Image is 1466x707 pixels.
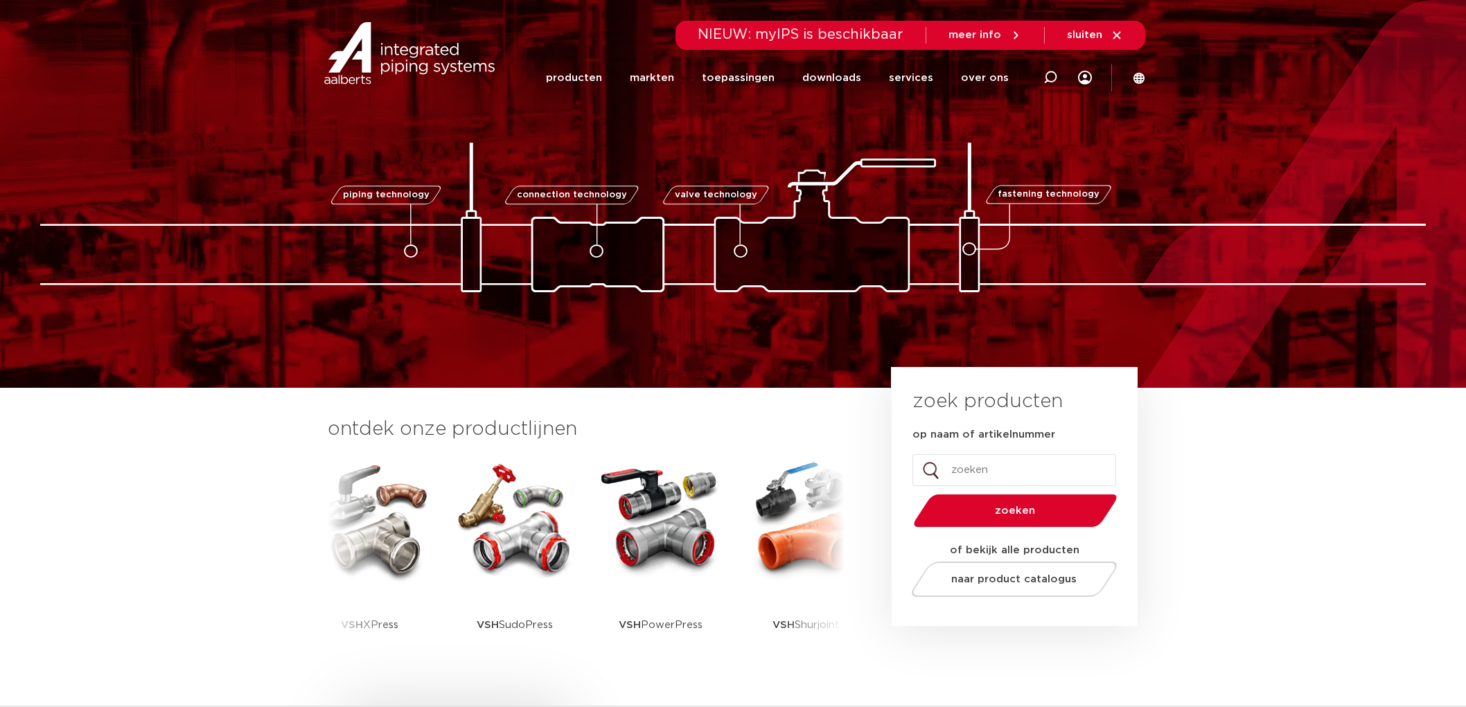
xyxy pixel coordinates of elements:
[912,388,1063,415] h3: zoek producten
[546,51,602,105] a: producten
[341,582,398,668] p: XPress
[546,51,1009,105] nav: Menu
[912,428,1055,442] label: op naam of artikelnummer
[912,454,1116,486] input: zoeken
[619,620,641,630] strong: VSH
[998,190,1099,199] span: fastening technology
[948,29,1022,42] a: meer info
[802,51,861,105] a: downloads
[772,582,840,668] p: Shurjoint
[619,582,703,668] p: PowerPress
[517,190,627,199] span: connection technology
[477,620,499,630] strong: VSH
[630,51,674,105] a: markten
[1067,30,1102,40] span: sluiten
[950,545,1079,555] strong: of bekijk alle producten
[341,620,363,630] strong: VSH
[477,582,553,668] p: SudoPress
[961,51,1009,105] a: over ons
[949,505,1081,516] span: zoeken
[952,574,1077,584] span: naar product catalogus
[743,457,868,668] a: VSHShurjoint
[948,30,1001,40] span: meer info
[908,562,1121,597] a: naar product catalogus
[328,415,845,443] h3: ontdek onze productlijnen
[889,51,933,105] a: services
[772,620,795,630] strong: VSH
[702,51,775,105] a: toepassingen
[674,190,757,199] span: valve technology
[698,28,903,42] span: NIEUW: myIPS is beschikbaar
[908,493,1123,528] button: zoeken
[452,457,577,668] a: VSHSudoPress
[342,190,429,199] span: piping technology
[1067,29,1123,42] a: sluiten
[598,457,723,668] a: VSHPowerPress
[307,457,432,668] a: VSHXPress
